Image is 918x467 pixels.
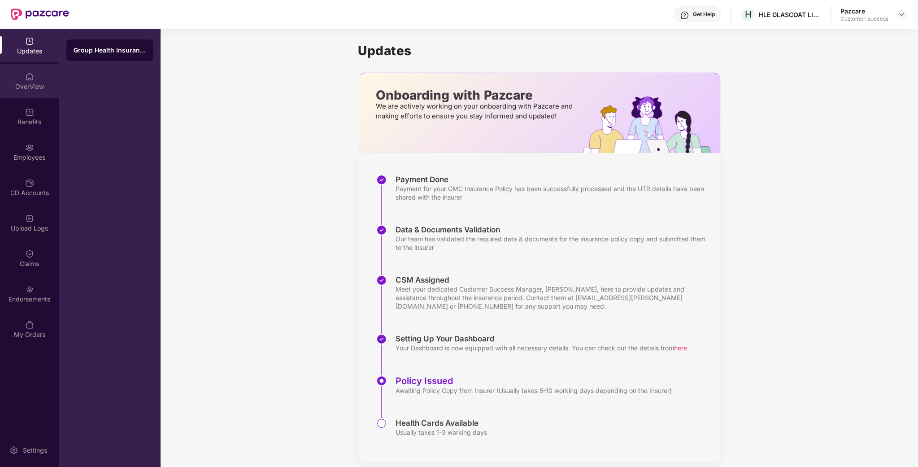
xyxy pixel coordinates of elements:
img: svg+xml;base64,PHN2ZyBpZD0iU3RlcC1QZW5kaW5nLTMyeDMyIiB4bWxucz0iaHR0cDovL3d3dy53My5vcmcvMjAwMC9zdm... [376,418,387,429]
img: svg+xml;base64,PHN2ZyBpZD0iU3RlcC1Eb25lLTMyeDMyIiB4bWxucz0iaHR0cDovL3d3dy53My5vcmcvMjAwMC9zdmciIH... [376,225,387,236]
img: svg+xml;base64,PHN2ZyBpZD0iU3RlcC1Eb25lLTMyeDMyIiB4bWxucz0iaHR0cDovL3d3dy53My5vcmcvMjAwMC9zdmciIH... [376,275,387,286]
div: Setting Up Your Dashboard [396,334,687,344]
div: CSM Assigned [396,275,712,285]
img: svg+xml;base64,PHN2ZyBpZD0iRHJvcGRvd24tMzJ4MzIiIHhtbG5zPSJodHRwOi8vd3d3LnczLm9yZy8yMDAwL3N2ZyIgd2... [898,11,905,18]
div: Payment for your GMC Insurance Policy has been successfully processed and the UTR details have be... [396,184,712,201]
img: New Pazcare Logo [11,9,69,20]
img: svg+xml;base64,PHN2ZyBpZD0iSGVscC0zMngzMiIgeG1sbnM9Imh0dHA6Ly93d3cudzMub3JnLzIwMDAvc3ZnIiB3aWR0aD... [680,11,689,20]
div: Policy Issued [396,375,672,386]
div: Your Dashboard is now equipped with all necessary details. You can check out the details from [396,344,687,352]
img: svg+xml;base64,PHN2ZyBpZD0iU3RlcC1BY3RpdmUtMzJ4MzIiIHhtbG5zPSJodHRwOi8vd3d3LnczLm9yZy8yMDAwL3N2Zy... [376,375,387,386]
h1: Updates [358,43,721,58]
img: svg+xml;base64,PHN2ZyBpZD0iU2V0dGluZy0yMHgyMCIgeG1sbnM9Imh0dHA6Ly93d3cudzMub3JnLzIwMDAvc3ZnIiB3aW... [9,446,18,455]
div: HLE GLASCOAT LIMITED [759,10,822,19]
p: We are actively working on your onboarding with Pazcare and making efforts to ensure you stay inf... [376,101,576,121]
div: Get Help [693,11,715,18]
span: H [745,9,752,20]
img: svg+xml;base64,PHN2ZyBpZD0iRW5kb3JzZW1lbnRzIiB4bWxucz0iaHR0cDovL3d3dy53My5vcmcvMjAwMC9zdmciIHdpZH... [25,285,34,294]
img: svg+xml;base64,PHN2ZyBpZD0iVXBsb2FkX0xvZ3MiIGRhdGEtbmFtZT0iVXBsb2FkIExvZ3MiIHhtbG5zPSJodHRwOi8vd3... [25,214,34,223]
div: Awaiting Policy Copy from Insurer (Usually takes 5-10 working days depending on the Insurer) [396,386,672,395]
div: Customer_success [840,15,888,22]
img: svg+xml;base64,PHN2ZyBpZD0iTXlfT3JkZXJzIiBkYXRhLW5hbWU9Ik15IE9yZGVycyIgeG1sbnM9Imh0dHA6Ly93d3cudz... [25,320,34,329]
p: Onboarding with Pazcare [376,91,576,99]
div: Settings [20,446,50,455]
img: hrOnboarding [583,96,720,153]
img: svg+xml;base64,PHN2ZyBpZD0iVXBkYXRlZCIgeG1sbnM9Imh0dHA6Ly93d3cudzMub3JnLzIwMDAvc3ZnIiB3aWR0aD0iMj... [25,37,34,46]
img: svg+xml;base64,PHN2ZyBpZD0iQmVuZWZpdHMiIHhtbG5zPSJodHRwOi8vd3d3LnczLm9yZy8yMDAwL3N2ZyIgd2lkdGg9Ij... [25,108,34,117]
img: svg+xml;base64,PHN2ZyBpZD0iRW1wbG95ZWVzIiB4bWxucz0iaHR0cDovL3d3dy53My5vcmcvMjAwMC9zdmciIHdpZHRoPS... [25,143,34,152]
img: svg+xml;base64,PHN2ZyBpZD0iU3RlcC1Eb25lLTMyeDMyIiB4bWxucz0iaHR0cDovL3d3dy53My5vcmcvMjAwMC9zdmciIH... [376,334,387,345]
div: Health Cards Available [396,418,487,428]
div: Group Health Insurance [74,46,146,55]
div: Our team has validated the required data & documents for the insurance policy copy and submitted ... [396,235,712,252]
img: svg+xml;base64,PHN2ZyBpZD0iQ2xhaW0iIHhtbG5zPSJodHRwOi8vd3d3LnczLm9yZy8yMDAwL3N2ZyIgd2lkdGg9IjIwIi... [25,249,34,258]
img: svg+xml;base64,PHN2ZyBpZD0iSG9tZSIgeG1sbnM9Imh0dHA6Ly93d3cudzMub3JnLzIwMDAvc3ZnIiB3aWR0aD0iMjAiIG... [25,72,34,81]
div: Usually takes 1-3 working days [396,428,487,436]
div: Payment Done [396,175,712,184]
div: Data & Documents Validation [396,225,712,235]
div: Meet your dedicated Customer Success Manager, [PERSON_NAME], here to provide updates and assistan... [396,285,712,310]
img: svg+xml;base64,PHN2ZyBpZD0iU3RlcC1Eb25lLTMyeDMyIiB4bWxucz0iaHR0cDovL3d3dy53My5vcmcvMjAwMC9zdmciIH... [376,175,387,185]
img: svg+xml;base64,PHN2ZyBpZD0iQ0RfQWNjb3VudHMiIGRhdGEtbmFtZT0iQ0QgQWNjb3VudHMiIHhtbG5zPSJodHRwOi8vd3... [25,179,34,188]
span: here [674,344,687,352]
div: Pazcare [840,7,888,15]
